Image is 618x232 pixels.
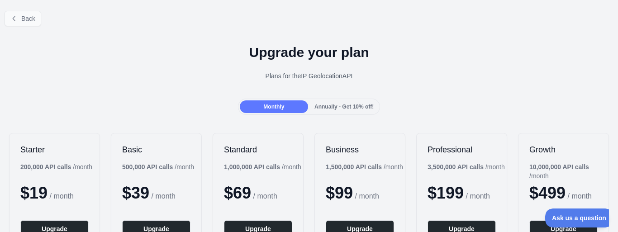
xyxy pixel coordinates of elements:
div: / month [224,162,301,171]
b: 10,000,000 API calls [529,163,589,170]
h2: Business [326,144,394,155]
div: / month [428,162,505,171]
h2: Standard [224,144,292,155]
div: / month [326,162,403,171]
span: $ 499 [529,184,566,202]
h2: Growth [529,144,598,155]
b: 1,500,000 API calls [326,163,382,170]
iframe: Toggle Customer Support [545,208,609,227]
b: 3,500,000 API calls [428,163,484,170]
b: 1,000,000 API calls [224,163,280,170]
span: $ 199 [428,184,464,202]
span: $ 99 [326,184,353,202]
span: $ 69 [224,184,251,202]
h2: Professional [428,144,496,155]
div: / month [529,162,608,180]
